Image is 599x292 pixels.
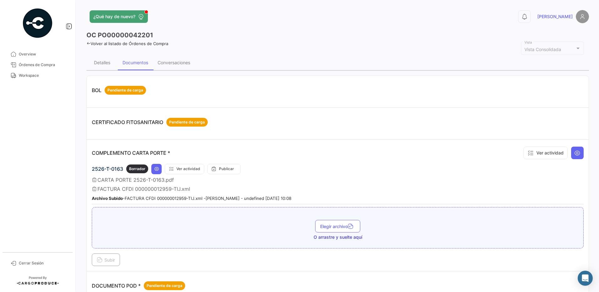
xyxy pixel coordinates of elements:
[92,86,146,95] p: BOL
[320,224,355,229] span: Elegir archivo
[147,283,182,289] span: Pendiente de carga
[129,166,145,172] span: Borrador
[524,47,561,52] mat-select-trigger: Vista Consolidada
[19,62,68,68] span: Órdenes de Compra
[92,281,185,290] p: DOCUMENTO POD *
[92,118,208,127] p: CERTIFICADO FITOSANITARIO
[578,271,593,286] div: Abrir Intercom Messenger
[523,147,568,159] button: Ver actividad
[314,234,362,240] span: O arrastre y suelte aquí
[5,49,70,60] a: Overview
[92,196,291,201] small: - FACTURA CFDI 000000012959-TIJ.xml - [PERSON_NAME] - undefined [DATE] 10:08
[90,10,148,23] button: ¿Qué hay de nuevo?
[5,60,70,70] a: Órdenes de Compra
[86,31,153,39] h3: OC PO00000042201
[207,164,241,174] button: Publicar
[97,257,115,263] span: Subir
[94,60,110,65] div: Detalles
[576,10,589,23] img: placeholder-user.png
[93,13,135,20] span: ¿Qué hay de nuevo?
[107,87,143,93] span: Pendiente de carga
[5,70,70,81] a: Workspace
[19,73,68,78] span: Workspace
[92,253,120,266] button: Subir
[122,60,148,65] div: Documentos
[19,51,68,57] span: Overview
[92,150,170,156] p: COMPLEMENTO CARTA PORTE *
[169,119,205,125] span: Pendiente de carga
[19,260,68,266] span: Cerrar Sesión
[97,177,174,183] span: CARTA PORTE 2526-T-0163.pdf
[92,166,123,172] span: 2526-T-0163
[97,186,190,192] span: FACTURA CFDI 000000012959-TIJ.xml
[86,41,168,46] a: Volver al listado de Órdenes de Compra
[22,8,53,39] img: powered-by.png
[537,13,573,20] span: [PERSON_NAME]
[92,196,123,201] b: Archivo Subido
[165,164,204,174] button: Ver actividad
[315,220,360,232] button: Elegir archivo
[158,60,190,65] div: Conversaciones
